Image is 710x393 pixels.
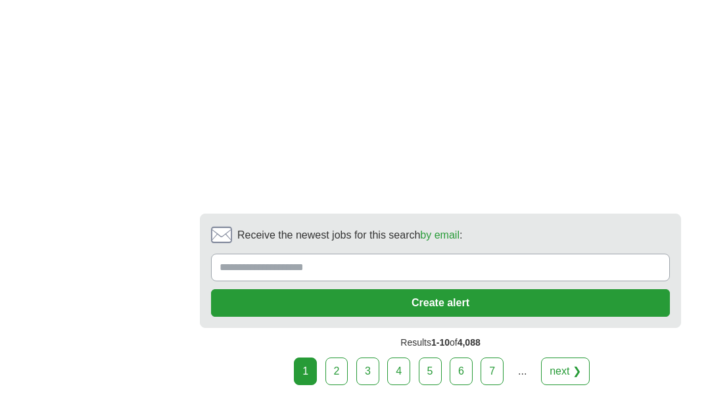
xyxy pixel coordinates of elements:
span: 1-10 [431,337,450,348]
a: 5 [419,358,442,385]
div: ... [509,358,536,384]
a: 7 [481,358,504,385]
span: 4,088 [458,337,481,348]
span: Receive the newest jobs for this search : [237,227,462,243]
div: 1 [294,358,317,385]
a: by email [420,229,460,241]
a: 6 [450,358,473,385]
a: 2 [325,358,348,385]
button: Create alert [211,289,670,317]
div: Results of [200,328,681,358]
a: 3 [356,358,379,385]
a: 4 [387,358,410,385]
a: next ❯ [541,358,590,385]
